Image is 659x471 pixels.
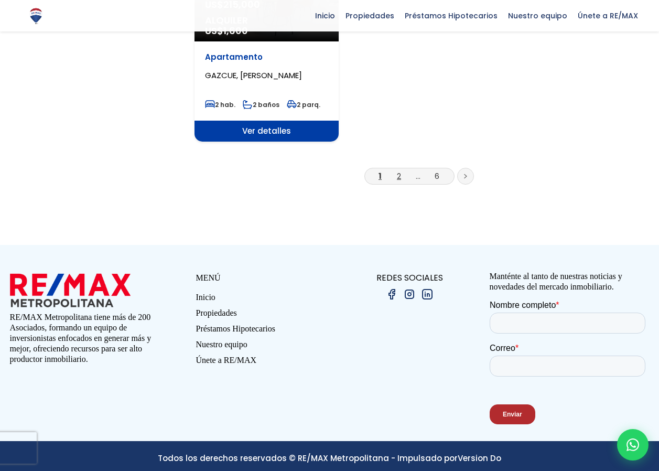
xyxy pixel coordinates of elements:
img: Logo de REMAX [27,7,45,25]
p: REDES SOCIALES [330,271,490,284]
span: GAZCUE, [PERSON_NAME] [205,70,302,81]
span: Préstamos Hipotecarios [399,8,503,24]
span: Ver detalles [195,121,339,142]
p: RE/MAX Metropolitana tiene más de 200 Asociados, formando un equipo de inversionistas enfocados e... [10,312,170,365]
p: Todos los derechos reservados © RE/MAX Metropolitana - Impulsado por [10,452,650,465]
a: Version Do [458,453,501,464]
span: Nuestro equipo [503,8,572,24]
a: 1 [379,170,382,181]
a: Préstamos Hipotecarios [196,324,330,339]
a: 2 [397,170,401,181]
img: linkedin.png [421,288,434,301]
span: Propiedades [340,8,399,24]
a: Propiedades [196,308,330,324]
a: 6 [435,170,439,181]
a: Nuestro equipo [196,339,330,355]
span: Únete a RE/MAX [572,8,643,24]
p: MENÚ [196,271,330,284]
iframe: Form 0 [490,300,650,433]
a: Inicio [196,292,330,308]
span: 2 hab. [205,100,235,109]
span: Inicio [310,8,340,24]
span: 2 baños [243,100,279,109]
img: facebook.png [385,288,398,301]
span: 2 parq. [287,100,320,109]
a: Únete a RE/MAX [196,355,330,371]
p: Manténte al tanto de nuestras noticias y novedades del mercado inmobiliario. [490,271,650,292]
img: remax metropolitana logo [10,271,131,309]
img: instagram.png [403,288,416,301]
p: Apartamento [205,52,328,62]
a: ... [416,170,420,181]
